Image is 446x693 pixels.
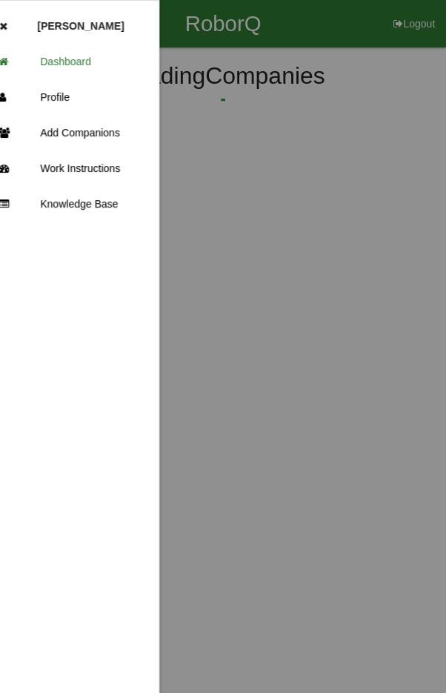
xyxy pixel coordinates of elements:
p: Andrew Miller [37,8,124,32]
